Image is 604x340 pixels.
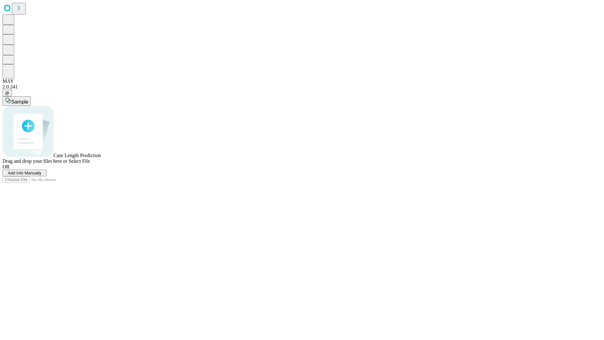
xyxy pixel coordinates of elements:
span: Add Info Manually [8,171,42,175]
div: 2.0.241 [3,84,601,90]
button: Add Info Manually [3,170,47,176]
div: MAY [3,78,601,84]
span: Select File [69,158,90,164]
span: OR [3,164,9,169]
span: Case Length Prediction [53,153,101,158]
span: Drag and drop your files here or [3,158,67,164]
span: Sample [11,99,28,105]
button: @ [3,90,12,96]
button: Sample [3,96,31,106]
span: @ [5,91,9,95]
